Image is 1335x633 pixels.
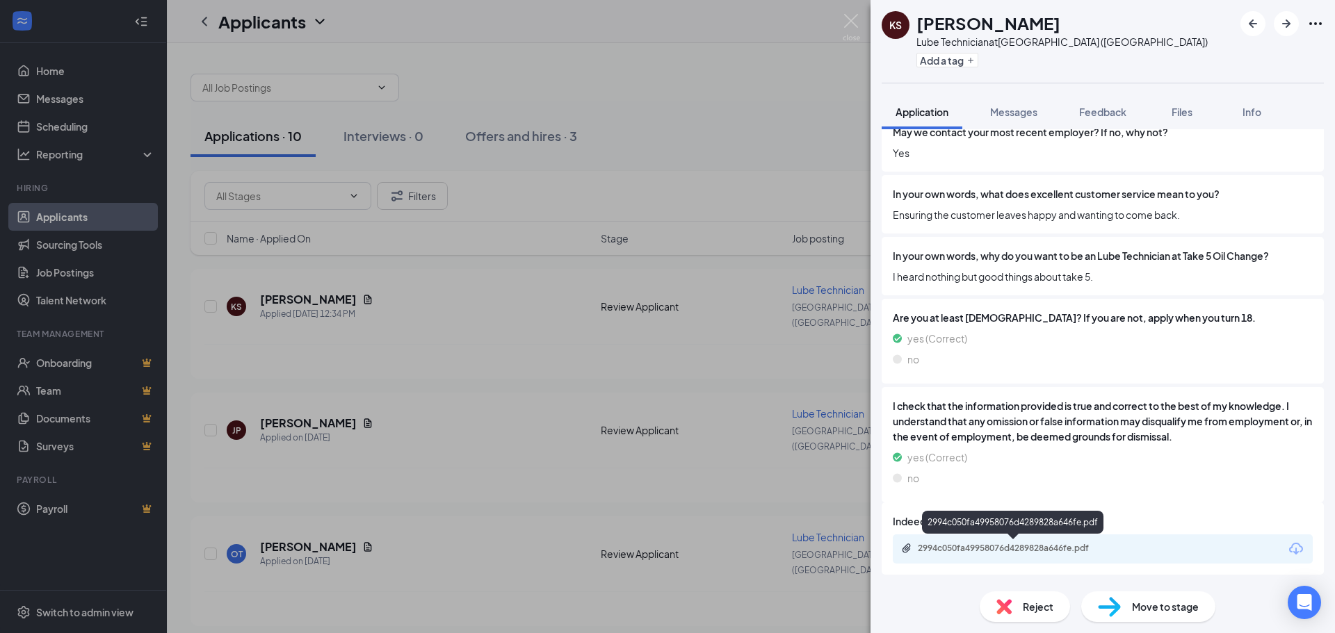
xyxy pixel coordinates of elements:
[916,53,978,67] button: PlusAdd a tag
[893,248,1269,263] span: In your own words, why do you want to be an Lube Technician at Take 5 Oil Change?
[893,145,1313,161] span: Yes
[893,186,1220,202] span: In your own words, what does excellent customer service mean to you?
[893,310,1313,325] span: Are you at least [DEMOGRAPHIC_DATA]? If you are not, apply when you turn 18.
[1172,106,1192,118] span: Files
[907,450,967,465] span: yes (Correct)
[1307,15,1324,32] svg: Ellipses
[901,543,1126,556] a: Paperclip2994c050fa49958076d4289828a646fe.pdf
[1278,15,1295,32] svg: ArrowRight
[916,11,1060,35] h1: [PERSON_NAME]
[907,331,967,346] span: yes (Correct)
[907,352,919,367] span: no
[896,106,948,118] span: Application
[1132,599,1199,614] span: Move to stage
[1079,106,1126,118] span: Feedback
[1240,11,1265,36] button: ArrowLeftNew
[1288,586,1321,619] div: Open Intercom Messenger
[893,269,1313,284] span: I heard nothing but good things about take 5.
[889,18,902,32] div: KS
[918,543,1112,554] div: 2994c050fa49958076d4289828a646fe.pdf
[966,56,975,65] svg: Plus
[1245,15,1261,32] svg: ArrowLeftNew
[916,35,1208,49] div: Lube Technician at [GEOGRAPHIC_DATA] ([GEOGRAPHIC_DATA])
[893,398,1313,444] span: I check that the information provided is true and correct to the best of my knowledge. I understa...
[922,511,1103,534] div: 2994c050fa49958076d4289828a646fe.pdf
[1288,541,1304,557] svg: Download
[1023,599,1053,614] span: Reject
[893,124,1168,140] span: May we contact your most recent employer? If no, why not?
[901,543,912,554] svg: Paperclip
[907,470,919,486] span: no
[893,513,966,529] span: Indeed Resume
[893,207,1313,222] span: Ensuring the customer leaves happy and wanting to come back.
[1274,11,1299,36] button: ArrowRight
[990,106,1037,118] span: Messages
[1243,106,1261,118] span: Info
